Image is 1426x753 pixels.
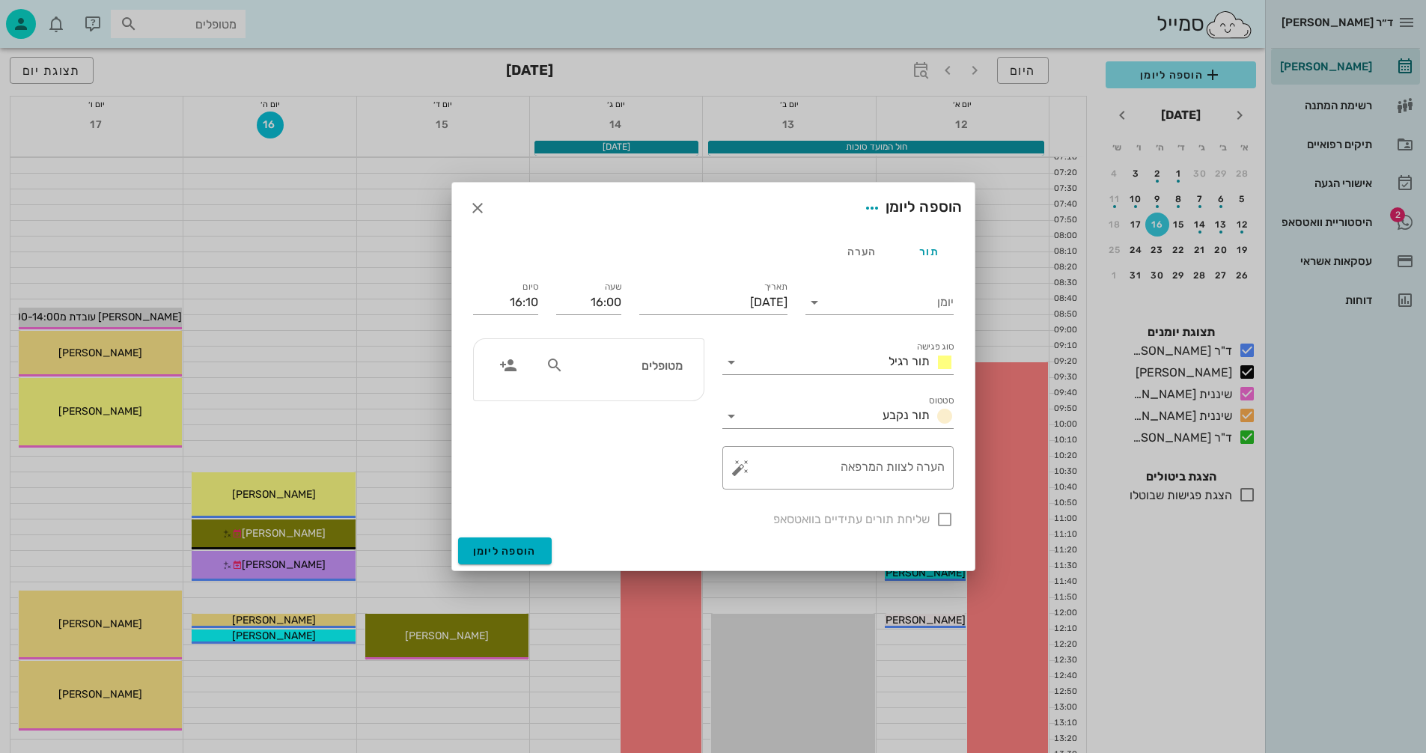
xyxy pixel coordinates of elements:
span: תור נקבע [883,408,930,422]
span: תור רגיל [889,354,930,368]
div: סטטוסתור נקבע [722,404,954,428]
div: יומן [805,290,954,314]
div: הערה [828,234,895,269]
label: תאריך [764,281,787,293]
span: הוספה ליומן [473,545,537,558]
div: הוספה ליומן [859,195,963,222]
div: סוג פגישהתור רגיל [722,350,954,374]
label: סיום [522,281,538,293]
button: הוספה ליומן [458,537,552,564]
label: סוג פגישה [916,341,954,353]
label: סטטוס [929,395,954,406]
label: שעה [604,281,621,293]
div: תור [895,234,963,269]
